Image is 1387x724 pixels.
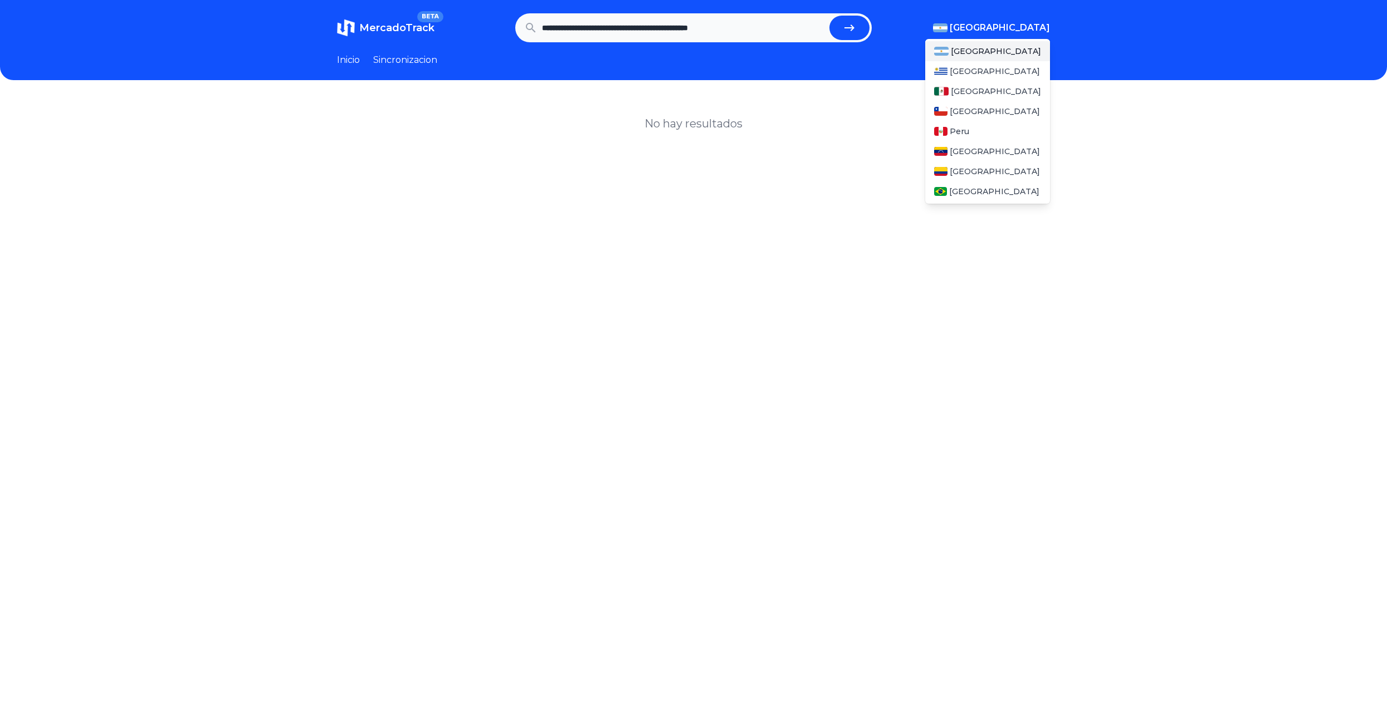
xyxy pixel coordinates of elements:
[925,181,1050,201] a: Brasil[GEOGRAPHIC_DATA]
[951,46,1041,57] span: [GEOGRAPHIC_DATA]
[337,19,434,37] a: MercadoTrackBETA
[933,21,1050,35] button: [GEOGRAPHIC_DATA]
[337,53,360,67] a: Inicio
[950,126,969,137] span: Peru
[925,121,1050,141] a: PeruPeru
[934,67,948,76] img: Uruguay
[644,116,743,131] h1: No hay resultados
[359,22,434,34] span: MercadoTrack
[417,11,443,22] span: BETA
[934,147,948,156] img: Venezuela
[925,141,1050,161] a: Venezuela[GEOGRAPHIC_DATA]
[925,61,1050,81] a: Uruguay[GEOGRAPHIC_DATA]
[950,66,1040,77] span: [GEOGRAPHIC_DATA]
[950,166,1040,177] span: [GEOGRAPHIC_DATA]
[934,187,947,196] img: Brasil
[934,47,949,56] img: Argentina
[950,106,1040,117] span: [GEOGRAPHIC_DATA]
[934,107,948,116] img: Chile
[933,23,948,32] img: Argentina
[934,127,948,136] img: Peru
[951,86,1041,97] span: [GEOGRAPHIC_DATA]
[925,161,1050,181] a: Colombia[GEOGRAPHIC_DATA]
[950,146,1040,157] span: [GEOGRAPHIC_DATA]
[373,53,437,67] a: Sincronizacion
[337,19,355,37] img: MercadoTrack
[925,41,1050,61] a: Argentina[GEOGRAPHIC_DATA]
[950,21,1050,35] span: [GEOGRAPHIC_DATA]
[925,81,1050,101] a: Mexico[GEOGRAPHIC_DATA]
[934,167,948,176] img: Colombia
[925,101,1050,121] a: Chile[GEOGRAPHIC_DATA]
[949,186,1039,197] span: [GEOGRAPHIC_DATA]
[934,87,949,96] img: Mexico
